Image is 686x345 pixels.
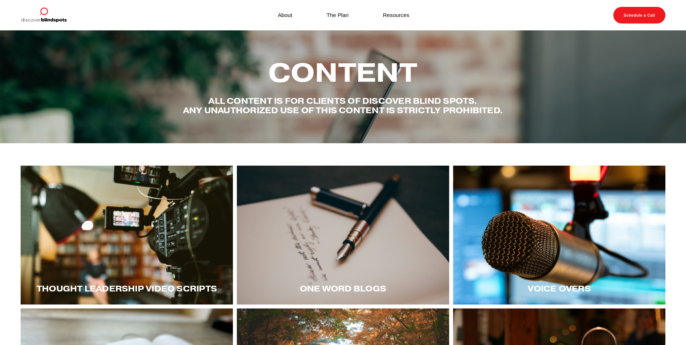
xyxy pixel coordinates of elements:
[183,59,503,87] h2: Content
[300,284,386,294] span: One word blogs
[37,284,217,294] span: Thought LEadership Video Scripts
[528,284,591,294] span: Voice Overs
[383,10,409,20] a: Resources
[327,10,349,20] a: The Plan
[613,7,665,24] a: Schedule a Call
[278,10,292,20] a: About
[183,96,503,115] h4: All content is for Clients of Discover Blind spots. Any unauthorized use of this content is stric...
[21,7,67,24] img: Discover Blind Spots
